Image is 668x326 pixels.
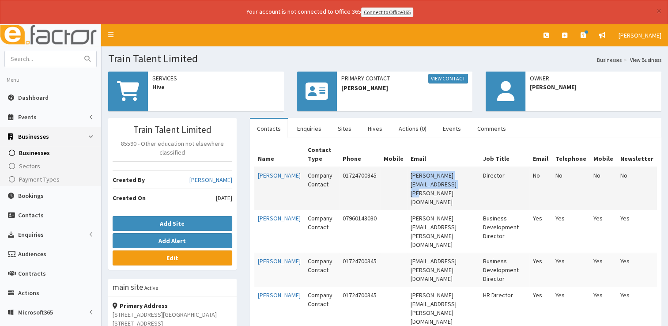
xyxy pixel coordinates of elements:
[597,56,622,64] a: Businesses
[159,237,186,245] b: Add Alert
[657,6,661,15] button: ×
[18,113,37,121] span: Events
[407,167,479,210] td: [PERSON_NAME][EMAIL_ADDRESS][PERSON_NAME][DOMAIN_NAME]
[18,211,44,219] span: Contacts
[290,119,328,138] a: Enquiries
[166,254,178,262] b: Edit
[18,192,44,200] span: Bookings
[552,210,590,253] td: Yes
[189,175,232,184] a: [PERSON_NAME]
[529,142,552,167] th: Email
[258,257,301,265] a: [PERSON_NAME]
[407,142,479,167] th: Email
[392,119,434,138] a: Actions (0)
[5,51,79,67] input: Search...
[552,167,590,210] td: No
[113,176,145,184] b: Created By
[113,283,143,291] h3: main site
[529,253,552,287] td: Yes
[339,142,380,167] th: Phone
[18,269,46,277] span: Contracts
[407,253,479,287] td: [EMAIL_ADDRESS][PERSON_NAME][DOMAIN_NAME]
[18,133,49,140] span: Businesses
[113,302,168,310] strong: Primary Address
[331,119,359,138] a: Sites
[612,24,668,46] a: [PERSON_NAME]
[304,167,339,210] td: Company Contact
[479,253,529,287] td: Business Development Director
[339,210,380,253] td: 07960143030
[341,83,468,92] span: [PERSON_NAME]
[436,119,468,138] a: Events
[2,173,101,186] a: Payment Types
[113,139,232,157] p: 85590 - Other education not elsewhere classified
[619,31,661,39] span: [PERSON_NAME]
[590,167,617,210] td: No
[18,289,39,297] span: Actions
[529,167,552,210] td: No
[479,142,529,167] th: Job Title
[590,253,617,287] td: Yes
[529,210,552,253] td: Yes
[2,146,101,159] a: Businesses
[113,194,146,202] b: Created On
[479,210,529,253] td: Business Development Director
[622,56,661,64] li: View Business
[258,291,301,299] a: [PERSON_NAME]
[19,175,60,183] span: Payment Types
[2,159,101,173] a: Sectors
[552,142,590,167] th: Telephone
[590,210,617,253] td: Yes
[258,214,301,222] a: [PERSON_NAME]
[361,119,389,138] a: Hives
[216,193,232,202] span: [DATE]
[552,253,590,287] td: Yes
[380,142,407,167] th: Mobile
[18,94,49,102] span: Dashboard
[19,149,50,157] span: Businesses
[617,210,657,253] td: Yes
[152,74,279,83] span: Services
[530,83,657,91] span: [PERSON_NAME]
[19,162,40,170] span: Sectors
[304,210,339,253] td: Company Contact
[258,171,301,179] a: [PERSON_NAME]
[304,253,339,287] td: Company Contact
[407,210,479,253] td: [PERSON_NAME][EMAIL_ADDRESS][PERSON_NAME][DOMAIN_NAME]
[144,284,158,291] small: Active
[617,167,657,210] td: No
[18,231,44,239] span: Enquiries
[254,142,304,167] th: Name
[18,308,53,316] span: Microsoft365
[108,53,661,64] h1: Train Talent Limited
[18,250,46,258] span: Audiences
[479,167,529,210] td: Director
[339,167,380,210] td: 01724700345
[113,125,232,135] h3: Train Talent Limited
[160,220,185,227] b: Add Site
[617,253,657,287] td: Yes
[152,83,279,91] span: Hive
[72,7,588,17] div: Your account is not connected to Office 365
[113,250,232,265] a: Edit
[113,233,232,248] button: Add Alert
[339,253,380,287] td: 01724700345
[250,119,288,138] a: Contacts
[341,74,468,83] span: Primary Contact
[590,142,617,167] th: Mobile
[304,142,339,167] th: Contact Type
[470,119,513,138] a: Comments
[361,8,413,17] a: Connect to Office365
[428,74,468,83] a: View Contact
[530,74,657,83] span: Owner
[617,142,657,167] th: Newsletter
